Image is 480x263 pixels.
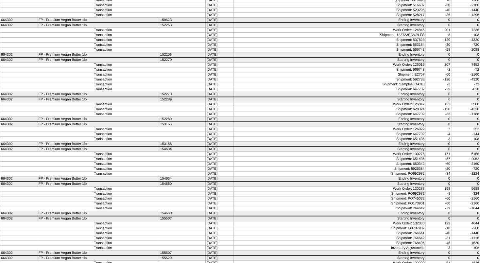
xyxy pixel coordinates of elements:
td: 150623 [159,18,206,23]
td: -720 [451,43,480,47]
td: Transaction [0,241,206,246]
td: FP - Premium Vegan Butter 1lb [38,142,159,147]
td: -40 [425,231,451,236]
td: -120 [425,107,451,112]
td: 7 [425,127,451,132]
td: -1440 [451,231,480,236]
td: Shipment: 516607 [233,3,425,8]
td: 0 [425,181,451,186]
td: 153155 [159,142,206,147]
td: 0 [451,255,480,261]
td: FP - Premium Vegan Butter 1lb [38,18,159,23]
td: -20 [425,167,451,171]
td: 0 [451,57,480,62]
td: [DATE] [206,3,233,8]
td: Ending Inventory [233,117,425,122]
td: 171 [425,152,451,157]
td: -72 [451,67,480,72]
td: 152270 [159,57,206,62]
td: -40 [425,8,451,13]
td: Transaction [0,246,206,251]
td: 0 [425,18,451,23]
td: Shipment: 651436 [233,157,425,162]
td: [DATE] [206,13,233,18]
td: Shipment: 651436 [233,137,425,142]
td: [DATE] [206,186,233,191]
td: [DATE] [206,67,233,72]
td: Transaction [0,236,206,241]
td: Work Order: 132030 [233,221,425,226]
td: Transaction [0,33,206,38]
td: [DATE] [206,167,233,171]
td: Transaction [0,231,206,236]
td: 0 [425,142,451,147]
td: -324 [451,191,480,196]
td: -60 [425,3,451,8]
td: 0 [451,52,480,58]
td: 664302 [0,211,38,216]
td: Shipment: 553184 [233,43,425,47]
td: 664302 [0,181,38,186]
td: Shipment: PO745032 [233,196,425,201]
td: [DATE] [206,8,233,13]
td: Shipment: 764641 [233,231,425,236]
td: 201 [425,28,451,33]
td: Shipment: 647702 [233,112,425,117]
td: Work Order: 125015 [233,62,425,67]
td: -1044 [451,206,480,211]
td: Shipment: 537823 [233,38,425,43]
td: Shipment: 5926384 [233,167,425,171]
td: FP - Premium Vegan Butter 1lb [38,211,159,216]
td: -4320 [451,77,480,82]
td: 664302 [0,117,38,122]
td: 664302 [0,52,38,58]
td: [DATE] [206,97,233,102]
td: Transaction [0,107,206,112]
td: [DATE] [206,226,233,231]
td: 0 [451,181,480,186]
td: -720 [451,167,480,171]
td: [DATE] [206,18,233,23]
td: Transaction [0,186,206,191]
td: FP - Premium Vegan Butter 1lb [38,57,159,62]
td: [DATE] [206,162,233,167]
td: -108 [451,33,480,38]
td: 154660 [159,181,206,186]
td: Transaction [0,221,206,226]
td: -2160 [451,201,480,206]
td: -3 [425,246,451,251]
td: Shipment: E2757 [233,72,425,77]
td: Shipment: 566743 [233,47,425,52]
td: 664302 [0,147,38,152]
td: Transaction [0,167,206,171]
td: [DATE] [206,255,233,261]
td: Starting Inventory [233,97,425,102]
td: [DATE] [206,142,233,147]
td: [DATE] [206,206,233,211]
td: -34 [425,171,451,176]
td: [DATE] [206,171,233,176]
td: -2 [425,67,451,72]
td: Transaction [0,157,206,162]
td: [DATE] [206,87,233,92]
td: 0 [425,52,451,58]
td: 664302 [0,176,38,182]
td: [DATE] [206,147,233,152]
td: -1188 [451,112,480,117]
td: 0 [451,23,480,28]
td: [DATE] [206,23,233,28]
td: -45 [425,241,451,246]
td: Transaction [0,13,206,18]
td: Transaction [0,67,206,72]
td: 152253 [159,52,206,58]
td: Shipment: 566743 [233,67,425,72]
td: 664302 [0,92,38,97]
td: -360 [451,226,480,231]
td: Transaction [0,77,206,82]
td: Work Order: 124845 [233,28,425,33]
td: -31 [425,236,451,241]
td: -23 [425,87,451,92]
td: FP - Premium Vegan Butter 1lb [38,176,159,182]
td: [DATE] [206,221,233,226]
td: [DATE] [206,216,233,221]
